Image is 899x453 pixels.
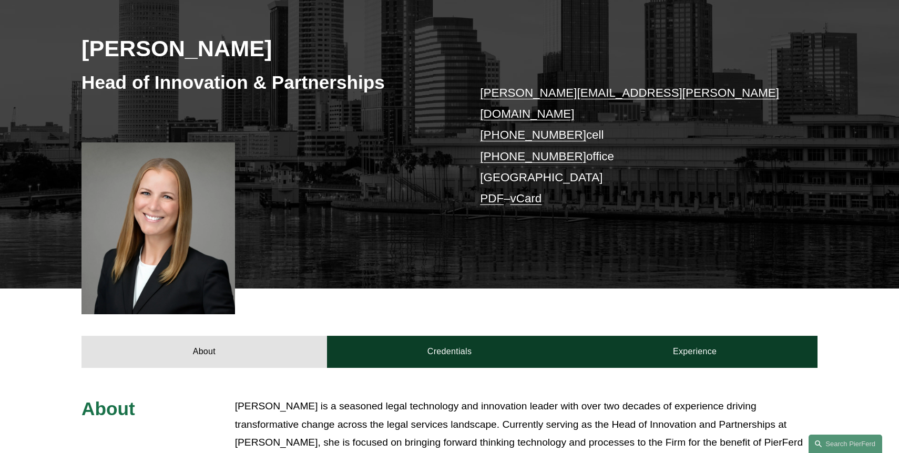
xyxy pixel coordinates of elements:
span: About [81,398,135,419]
h3: Head of Innovation & Partnerships [81,71,450,94]
a: [PHONE_NUMBER] [480,128,586,141]
a: About [81,336,327,367]
a: vCard [510,192,542,205]
h2: [PERSON_NAME] [81,35,450,62]
a: [PERSON_NAME][EMAIL_ADDRESS][PERSON_NAME][DOMAIN_NAME] [480,86,779,120]
a: Experience [572,336,818,367]
p: cell office [GEOGRAPHIC_DATA] – [480,83,786,210]
a: Credentials [327,336,573,367]
a: PDF [480,192,504,205]
a: [PHONE_NUMBER] [480,150,586,163]
a: Search this site [809,435,882,453]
